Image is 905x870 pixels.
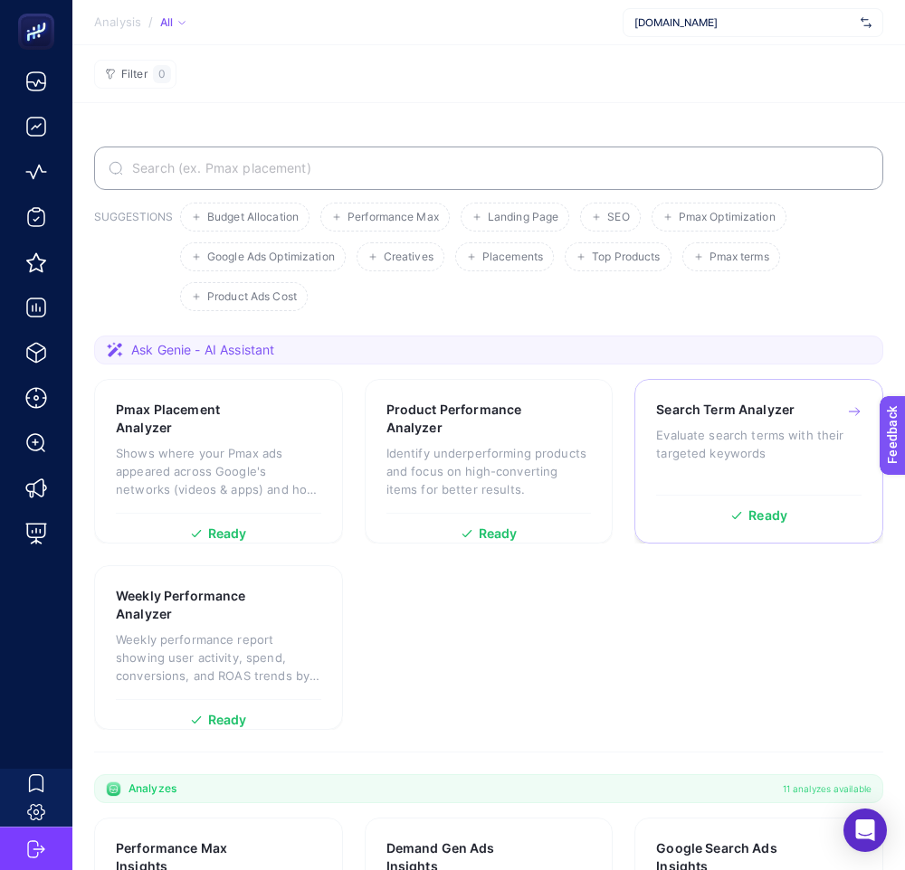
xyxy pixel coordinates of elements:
[208,527,247,540] span: Ready
[160,15,186,30] div: All
[158,67,166,81] span: 0
[207,251,335,264] span: Google Ads Optimization
[479,527,518,540] span: Ready
[783,781,872,796] span: 11 analyzes available
[207,211,299,224] span: Budget Allocation
[121,68,148,81] span: Filter
[710,251,769,264] span: Pmax terms
[634,379,883,544] a: Search Term AnalyzerEvaluate search terms with their targeted keywordsReady
[656,401,795,419] h3: Search Term Analyzer
[94,565,343,730] a: Weekly Performance AnalyzerWeekly performance report showing user activity, spend, conversions, a...
[386,401,537,437] h3: Product Performance Analyzer
[348,211,439,224] span: Performance Max
[208,714,247,726] span: Ready
[482,251,543,264] span: Placements
[843,809,887,852] div: Open Intercom Messenger
[94,210,173,311] h3: SUGGESTIONS
[384,251,433,264] span: Creatives
[365,379,614,544] a: Product Performance AnalyzerIdentify underperforming products and focus on high-converting items ...
[94,379,343,544] a: Pmax Placement AnalyzerShows where your Pmax ads appeared across Google's networks (videos & apps...
[116,630,321,685] p: Weekly performance report showing user activity, spend, conversions, and ROAS trends by week.
[94,60,176,89] button: Filter0
[116,401,264,437] h3: Pmax Placement Analyzer
[116,444,321,498] p: Shows where your Pmax ads appeared across Google's networks (videos & apps) and how each placemen...
[488,211,558,224] span: Landing Page
[129,161,869,175] input: Search
[148,14,153,29] span: /
[11,5,69,20] span: Feedback
[748,509,787,522] span: Ready
[861,14,872,32] img: svg%3e
[656,426,862,462] p: Evaluate search terms with their targeted keywords
[94,15,141,30] span: Analysis
[131,341,274,359] span: Ask Genie - AI Assistant
[207,290,297,304] span: Product Ads Cost
[116,587,266,623] h3: Weekly Performance Analyzer
[607,211,629,224] span: SEO
[634,15,853,30] span: [DOMAIN_NAME]
[592,251,660,264] span: Top Products
[386,444,592,498] p: Identify underperforming products and focus on high-converting items for better results.
[679,211,776,224] span: Pmax Optimization
[129,781,176,796] span: Analyzes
